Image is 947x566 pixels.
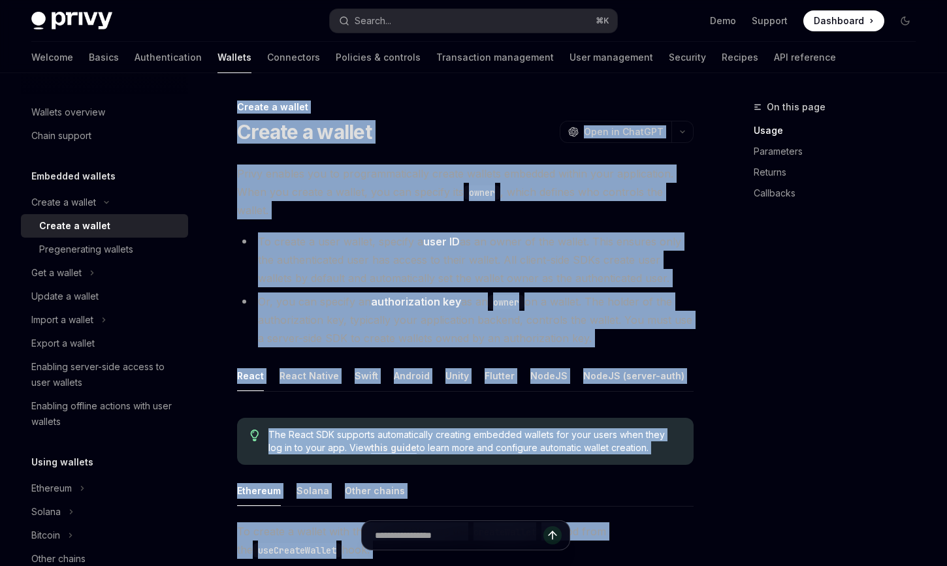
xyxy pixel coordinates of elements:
[355,360,378,391] button: Swift
[31,336,95,351] div: Export a wallet
[752,14,788,27] a: Support
[774,42,836,73] a: API reference
[21,394,188,433] a: Enabling offline actions with user wallets
[297,475,329,506] button: Solana
[31,359,180,390] div: Enabling server-side access to user wallets
[669,42,706,73] a: Security
[754,183,926,204] a: Callbacks
[250,430,259,441] svg: Tip
[21,124,188,148] a: Chain support
[754,141,926,162] a: Parameters
[237,101,694,114] div: Create a wallet
[237,232,694,287] li: To create a user wallet, specify a as an owner of the wallet. This ensures only the authenticated...
[237,165,694,219] span: Privy enables you to programmatically create wallets embedded within your application. When you c...
[39,218,110,234] div: Create a wallet
[21,101,188,124] a: Wallets overview
[31,265,82,281] div: Get a wallet
[267,42,320,73] a: Connectors
[31,312,93,328] div: Import a wallet
[280,360,339,391] button: React Native
[31,168,116,184] h5: Embedded wallets
[583,360,684,391] button: NodeJS (server-auth)
[237,475,281,506] button: Ethereum
[31,42,73,73] a: Welcome
[89,42,119,73] a: Basics
[21,285,188,308] a: Update a wallet
[31,12,112,30] img: dark logo
[268,428,681,454] span: The React SDK supports automatically creating embedded wallets for your users when they log in to...
[754,120,926,141] a: Usage
[371,295,461,308] strong: authorization key
[710,14,736,27] a: Demo
[754,162,926,183] a: Returns
[570,42,653,73] a: User management
[237,292,694,347] li: Or, you can specify an as an on a wallet. The holder of the authorization key, typically your app...
[803,10,884,31] a: Dashboard
[814,14,864,27] span: Dashboard
[371,442,417,454] a: this guide
[394,360,430,391] button: Android
[31,480,72,496] div: Ethereum
[345,475,405,506] button: Other chains
[31,527,60,543] div: Bitcoin
[560,121,671,143] button: Open in ChatGPT
[237,120,372,144] h1: Create a wallet
[530,360,568,391] button: NodeJS
[21,238,188,261] a: Pregenerating wallets
[21,355,188,394] a: Enabling server-side access to user wallets
[464,185,500,200] code: owner
[135,42,202,73] a: Authentication
[488,295,524,309] code: owner
[543,526,562,544] button: Send message
[31,398,180,430] div: Enabling offline actions with user wallets
[355,13,391,29] div: Search...
[217,42,251,73] a: Wallets
[423,235,460,248] strong: user ID
[39,242,133,257] div: Pregenerating wallets
[31,454,93,470] h5: Using wallets
[31,104,105,120] div: Wallets overview
[485,360,515,391] button: Flutter
[21,214,188,238] a: Create a wallet
[31,504,61,520] div: Solana
[330,9,618,33] button: Search...⌘K
[31,195,96,210] div: Create a wallet
[336,42,421,73] a: Policies & controls
[445,360,469,391] button: Unity
[584,125,664,138] span: Open in ChatGPT
[722,42,758,73] a: Recipes
[436,42,554,73] a: Transaction management
[237,360,264,391] button: React
[767,99,826,115] span: On this page
[895,10,916,31] button: Toggle dark mode
[596,16,609,26] span: ⌘ K
[21,332,188,355] a: Export a wallet
[31,128,91,144] div: Chain support
[31,289,99,304] div: Update a wallet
